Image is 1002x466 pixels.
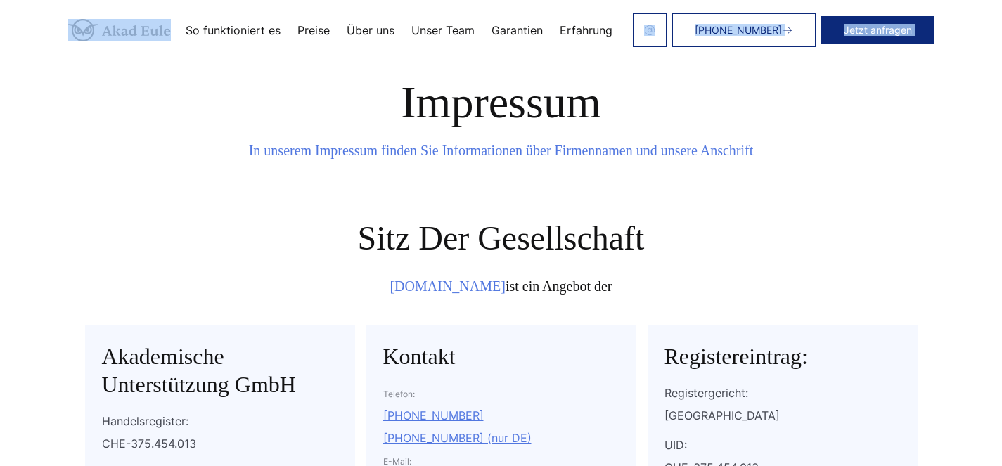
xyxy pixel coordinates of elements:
[297,25,330,36] a: Preise
[411,25,475,36] a: Unser Team
[85,139,918,162] div: In unserem Impressum finden Sie Informationen über Firmennamen und unsere Anschrift
[821,16,934,44] button: Jetzt anfragen
[390,278,505,294] a: [DOMAIN_NAME]
[695,25,782,36] span: [PHONE_NUMBER]
[383,408,484,422] a: [PHONE_NUMBER]
[186,25,281,36] a: So funktioniert es
[492,25,543,36] a: Garantien
[85,275,918,297] div: ist ein Angebot der
[347,25,394,36] a: Über uns
[383,431,532,445] a: [PHONE_NUMBER] (nur DE)
[383,342,619,370] h2: Kontakt
[664,382,901,404] p: Registergericht:
[102,342,338,399] h2: Akademische Unterstützung GmbH
[560,25,612,36] a: Erfahrung
[85,77,918,128] h1: Impressum
[68,19,171,41] img: logo
[102,410,338,432] p: Handelsregister:
[664,434,901,456] p: UID:
[644,25,655,36] img: email
[664,404,901,427] div: [GEOGRAPHIC_DATA]
[672,13,816,47] a: [PHONE_NUMBER]
[383,389,415,399] span: Telefon:
[102,432,338,455] div: CHE-375.454.013
[85,219,918,258] h2: Sitz der Gesellschaft
[664,342,901,370] h2: Registereintrag:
